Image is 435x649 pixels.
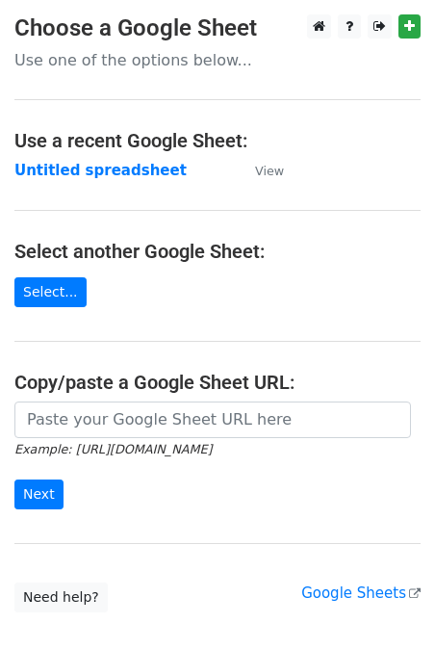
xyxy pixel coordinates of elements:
[14,50,421,70] p: Use one of the options below...
[14,277,87,307] a: Select...
[14,480,64,509] input: Next
[14,240,421,263] h4: Select another Google Sheet:
[14,371,421,394] h4: Copy/paste a Google Sheet URL:
[236,162,284,179] a: View
[14,14,421,42] h3: Choose a Google Sheet
[14,162,187,179] a: Untitled spreadsheet
[14,442,212,456] small: Example: [URL][DOMAIN_NAME]
[301,584,421,602] a: Google Sheets
[255,164,284,178] small: View
[14,583,108,612] a: Need help?
[14,402,411,438] input: Paste your Google Sheet URL here
[14,129,421,152] h4: Use a recent Google Sheet:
